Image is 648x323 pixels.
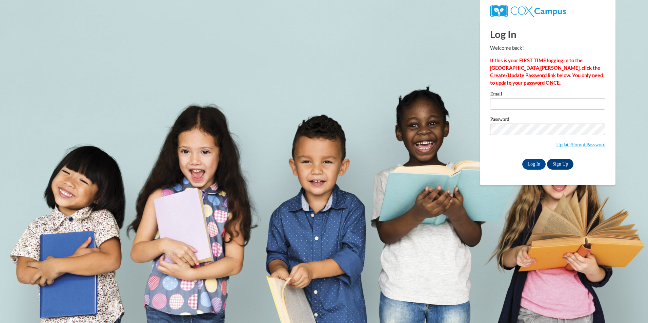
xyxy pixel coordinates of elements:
input: Log In [522,159,546,170]
label: Password [490,117,605,124]
p: Welcome back! [490,44,605,52]
strong: If this is your FIRST TIME logging in to the [GEOGRAPHIC_DATA][PERSON_NAME], click the Create/Upd... [490,58,603,86]
h1: Log In [490,27,605,41]
a: Sign Up [547,159,573,170]
label: Email [490,91,605,98]
a: Update/Forgot Password [556,142,605,147]
img: COX Campus [490,5,566,17]
a: COX Campus [490,8,566,14]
